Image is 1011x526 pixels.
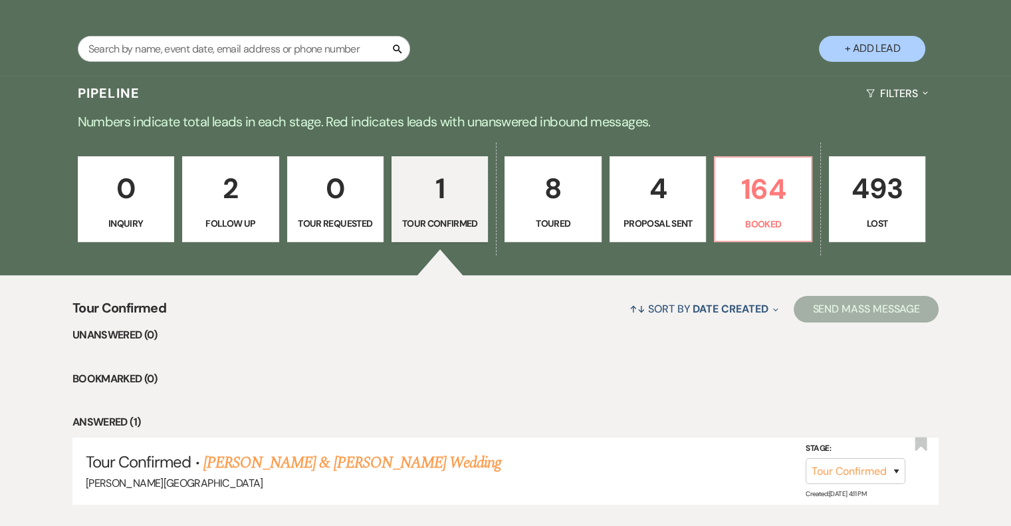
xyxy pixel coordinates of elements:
[203,451,501,475] a: [PERSON_NAME] & [PERSON_NAME] Wedding
[86,216,166,231] p: Inquiry
[296,216,375,231] p: Tour Requested
[287,156,384,243] a: 0Tour Requested
[829,156,925,243] a: 493Lost
[392,156,488,243] a: 1Tour Confirmed
[723,167,802,211] p: 164
[78,156,174,243] a: 0Inquiry
[400,216,479,231] p: Tour Confirmed
[86,452,191,472] span: Tour Confirmed
[27,111,984,132] p: Numbers indicate total leads in each stage. Red indicates leads with unanswered inbound messages.
[513,166,592,211] p: 8
[838,216,917,231] p: Lost
[182,156,279,243] a: 2Follow Up
[72,370,939,388] li: Bookmarked (0)
[806,489,866,498] span: Created: [DATE] 4:11 PM
[78,36,410,62] input: Search by name, event date, email address or phone number
[72,298,166,327] span: Tour Confirmed
[723,217,802,231] p: Booked
[513,216,592,231] p: Toured
[78,84,140,102] h3: Pipeline
[693,302,768,316] span: Date Created
[296,166,375,211] p: 0
[624,291,784,327] button: Sort By Date Created
[794,296,939,323] button: Send Mass Message
[861,76,933,111] button: Filters
[806,442,905,456] label: Stage:
[714,156,812,243] a: 164Booked
[191,166,270,211] p: 2
[191,216,270,231] p: Follow Up
[819,36,925,62] button: + Add Lead
[618,216,697,231] p: Proposal Sent
[629,302,645,316] span: ↑↓
[505,156,601,243] a: 8Toured
[618,166,697,211] p: 4
[72,414,939,431] li: Answered (1)
[610,156,706,243] a: 4Proposal Sent
[86,166,166,211] p: 0
[400,166,479,211] p: 1
[72,327,939,344] li: Unanswered (0)
[838,166,917,211] p: 493
[86,476,263,490] span: [PERSON_NAME][GEOGRAPHIC_DATA]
